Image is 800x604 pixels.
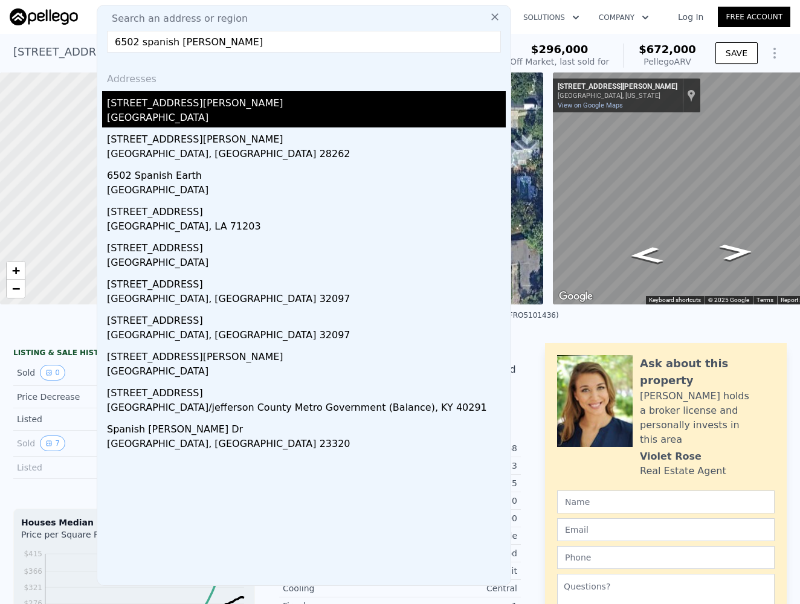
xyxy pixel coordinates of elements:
span: + [12,263,20,278]
div: Sold [17,435,124,451]
button: SAVE [715,42,758,64]
div: Off Market, last sold for [510,56,609,68]
div: [GEOGRAPHIC_DATA] [107,255,506,272]
button: Company [589,7,659,28]
span: Search an address or region [102,11,248,26]
div: [GEOGRAPHIC_DATA], [GEOGRAPHIC_DATA] 32097 [107,328,506,345]
button: View historical data [40,365,65,381]
path: Go North, Helen Ave [705,240,767,265]
div: Listed [17,461,124,474]
img: Pellego [10,8,78,25]
div: [GEOGRAPHIC_DATA]/jefferson County Metro Government (Balance), KY 40291 [107,400,506,417]
div: Spanish [PERSON_NAME] Dr [107,417,506,437]
a: Zoom out [7,280,25,298]
input: Phone [557,546,775,569]
tspan: $366 [24,567,42,576]
div: Price per Square Foot [21,528,134,548]
span: $672,000 [639,43,696,56]
div: [GEOGRAPHIC_DATA], LA 71203 [107,219,506,236]
div: Price Decrease [17,391,124,403]
a: Log In [663,11,718,23]
button: Solutions [514,7,589,28]
div: [STREET_ADDRESS] [107,272,506,292]
button: Show Options [763,41,787,65]
div: [STREET_ADDRESS] [107,236,506,255]
div: Sold [17,365,124,381]
a: Zoom in [7,262,25,280]
div: [STREET_ADDRESS] [107,381,506,400]
input: Name [557,490,775,513]
div: Violet Rose [640,449,702,464]
div: [STREET_ADDRESS][PERSON_NAME] [107,127,506,147]
div: [STREET_ADDRESS] [107,309,506,328]
div: Pellego ARV [639,56,696,68]
path: Go South, Helen Ave [615,243,677,268]
span: $296,000 [531,43,589,56]
div: Addresses [102,62,506,91]
div: [PERSON_NAME] holds a broker license and personally invests in this area [640,389,775,447]
span: − [12,281,20,296]
div: [STREET_ADDRESS][PERSON_NAME] , Orlando , FL 32804 [13,43,319,60]
tspan: $321 [24,583,42,592]
span: © 2025 Google [708,297,749,303]
a: Free Account [718,7,790,27]
a: Open this area in Google Maps (opens a new window) [556,289,596,304]
a: Terms [756,297,773,303]
div: Ask about this property [640,355,775,389]
div: Listed [17,413,124,425]
div: [GEOGRAPHIC_DATA], [GEOGRAPHIC_DATA] 32097 [107,292,506,309]
a: Show location on map [687,89,695,102]
div: [GEOGRAPHIC_DATA] [107,364,506,381]
div: [GEOGRAPHIC_DATA], [US_STATE] [558,92,677,100]
button: View historical data [40,435,65,451]
div: [GEOGRAPHIC_DATA] [107,183,506,200]
div: [STREET_ADDRESS][PERSON_NAME] [107,345,506,364]
div: [STREET_ADDRESS] [107,200,506,219]
div: Real Estate Agent [640,464,726,478]
tspan: $415 [24,550,42,558]
div: [GEOGRAPHIC_DATA], [GEOGRAPHIC_DATA] 23320 [107,437,506,454]
img: Google [556,289,596,304]
div: [GEOGRAPHIC_DATA], [GEOGRAPHIC_DATA] 28262 [107,147,506,164]
div: Houses Median Sale [21,516,247,528]
input: Enter an address, city, region, neighborhood or zip code [107,31,501,53]
button: Keyboard shortcuts [649,296,701,304]
div: Cooling [283,582,400,594]
div: LISTING & SALE HISTORY [13,348,255,360]
div: [GEOGRAPHIC_DATA] [107,111,506,127]
div: Central [400,582,517,594]
input: Email [557,518,775,541]
div: [STREET_ADDRESS][PERSON_NAME] [558,82,677,92]
div: [STREET_ADDRESS][PERSON_NAME] [107,91,506,111]
div: 6502 Spanish Earth [107,164,506,183]
a: View on Google Maps [558,101,623,109]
